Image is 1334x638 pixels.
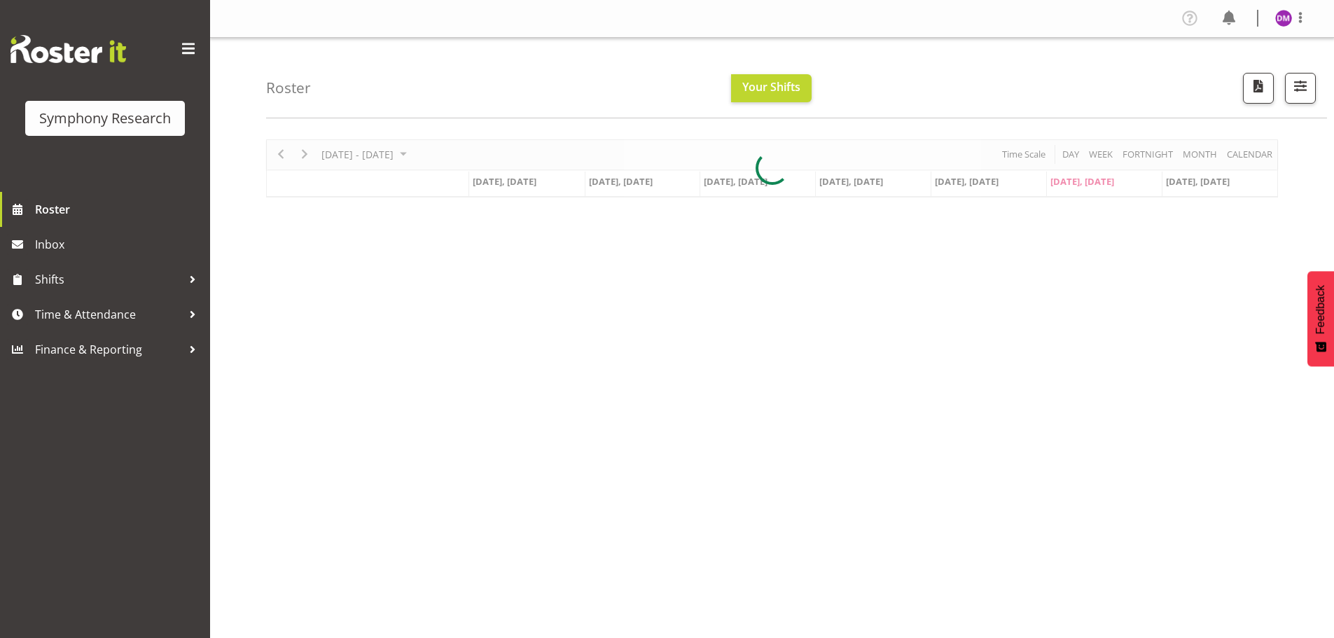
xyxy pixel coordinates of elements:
[35,339,182,360] span: Finance & Reporting
[35,234,203,255] span: Inbox
[35,304,182,325] span: Time & Attendance
[39,108,171,129] div: Symphony Research
[1314,285,1327,334] span: Feedback
[1285,73,1316,104] button: Filter Shifts
[1275,10,1292,27] img: dorothy-meafou11607.jpg
[35,199,203,220] span: Roster
[731,74,812,102] button: Your Shifts
[11,35,126,63] img: Rosterit website logo
[35,269,182,290] span: Shifts
[1243,73,1274,104] button: Download a PDF of the roster according to the set date range.
[742,79,800,95] span: Your Shifts
[266,80,311,96] h4: Roster
[1307,271,1334,366] button: Feedback - Show survey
